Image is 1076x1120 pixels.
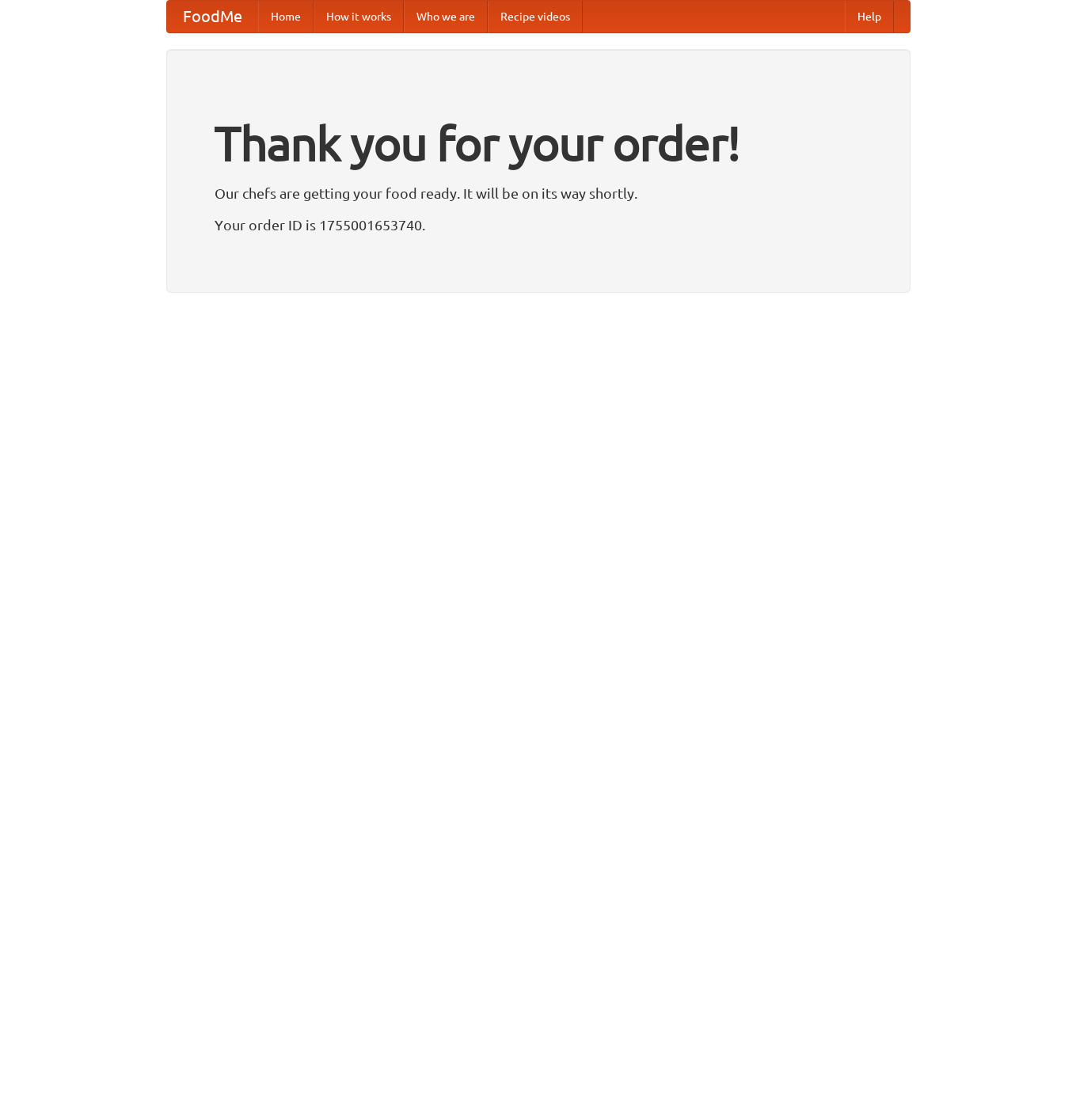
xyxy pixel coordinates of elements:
h1: Thank you for your order! [215,105,862,181]
a: Help [845,1,894,32]
a: How it works [314,1,404,32]
a: Who we are [404,1,488,32]
p: Your order ID is 1755001653740. [215,213,862,237]
a: Home [258,1,314,32]
a: Recipe videos [488,1,583,32]
a: FoodMe [167,1,258,32]
p: Our chefs are getting your food ready. It will be on its way shortly. [215,181,862,205]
